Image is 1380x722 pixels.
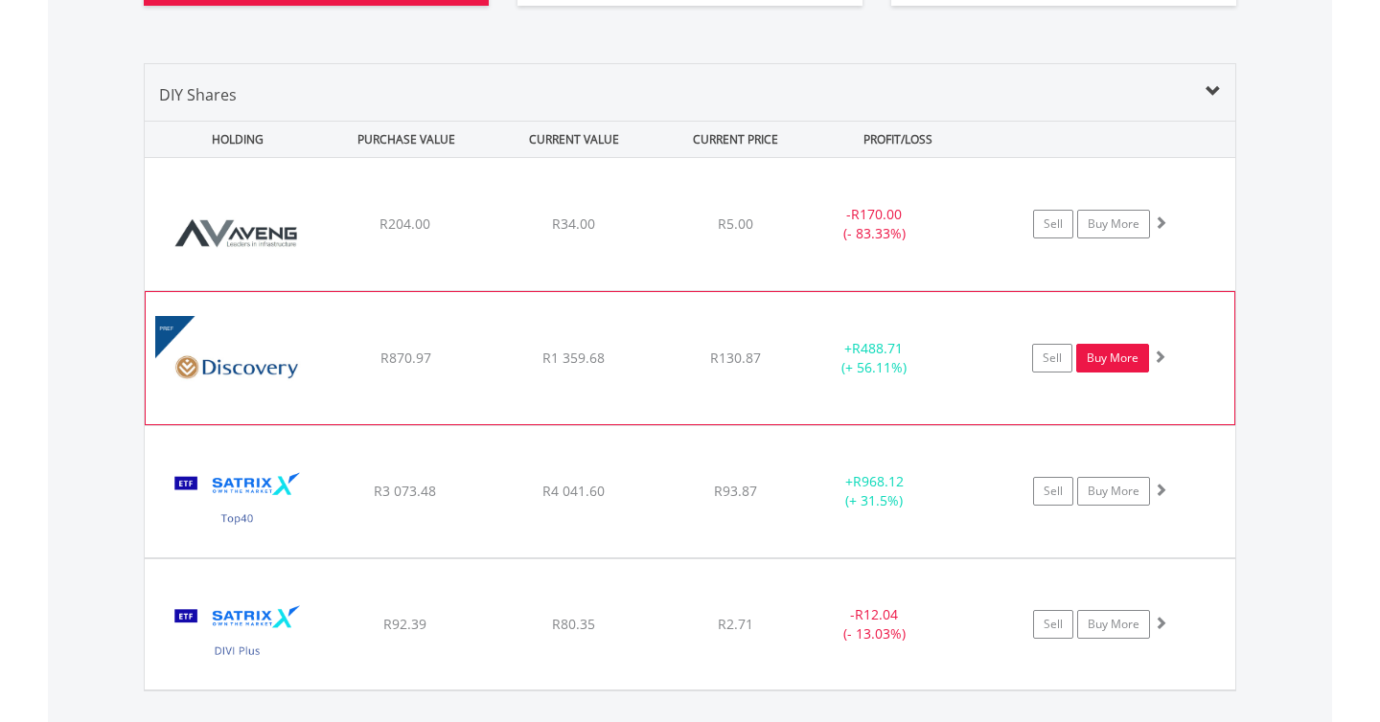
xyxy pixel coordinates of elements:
div: - (- 13.03%) [802,605,947,643]
span: R968.12 [853,472,904,490]
span: R3 073.48 [374,482,436,500]
span: R2.71 [718,615,753,633]
img: EQU.ZA.STXDIV.png [154,583,319,686]
span: R5.00 [718,214,753,233]
a: Buy More [1077,477,1150,506]
span: R488.71 [852,339,903,357]
a: Sell [1033,610,1073,639]
div: PURCHASE VALUE [324,122,488,157]
span: R870.97 [380,349,431,367]
img: EQU.ZA.DSBP.png [155,316,320,419]
span: R4 041.60 [542,482,605,500]
a: Buy More [1077,210,1150,238]
span: R34.00 [552,214,595,233]
span: DIY Shares [159,84,237,105]
span: R92.39 [383,615,426,633]
a: Sell [1032,344,1072,372]
div: - (- 83.33%) [802,205,947,243]
span: R12.04 [855,605,898,623]
span: R93.87 [714,482,757,500]
a: Sell [1033,210,1073,238]
div: CURRENT VALUE [492,122,655,157]
span: R204.00 [379,214,430,233]
div: HOLDING [146,122,320,157]
span: R1 359.68 [542,349,605,367]
span: R80.35 [552,615,595,633]
img: EQU.ZA.AEG.png [154,182,319,285]
div: + (+ 31.5%) [802,472,947,510]
span: R170.00 [851,205,902,223]
div: CURRENT PRICE [659,122,812,157]
a: Buy More [1076,344,1149,372]
a: Sell [1033,477,1073,506]
div: + (+ 56.11%) [802,339,946,377]
img: EQU.ZA.STX40.png [154,450,319,553]
span: R130.87 [710,349,761,367]
div: PROFIT/LOSS [816,122,979,157]
a: Buy More [1077,610,1150,639]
